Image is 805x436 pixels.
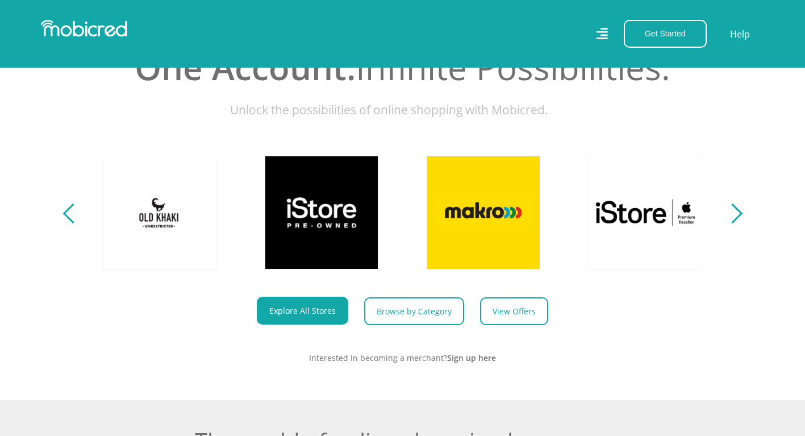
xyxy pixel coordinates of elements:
[480,297,548,325] a: View Offers
[624,20,707,48] button: Get Started
[725,201,740,224] button: Next
[66,201,80,224] button: Previous
[257,297,348,325] a: Explore All Stores
[729,27,750,41] a: Help
[364,297,464,325] a: Browse by Category
[87,101,718,119] p: Unlock the possibilities of online shopping with Mobicred.
[41,20,127,37] img: Mobicred
[87,352,718,364] p: Interested in becoming a merchant?
[87,47,718,88] h2: Infinite Possibilities.
[447,352,496,363] a: Sign up here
